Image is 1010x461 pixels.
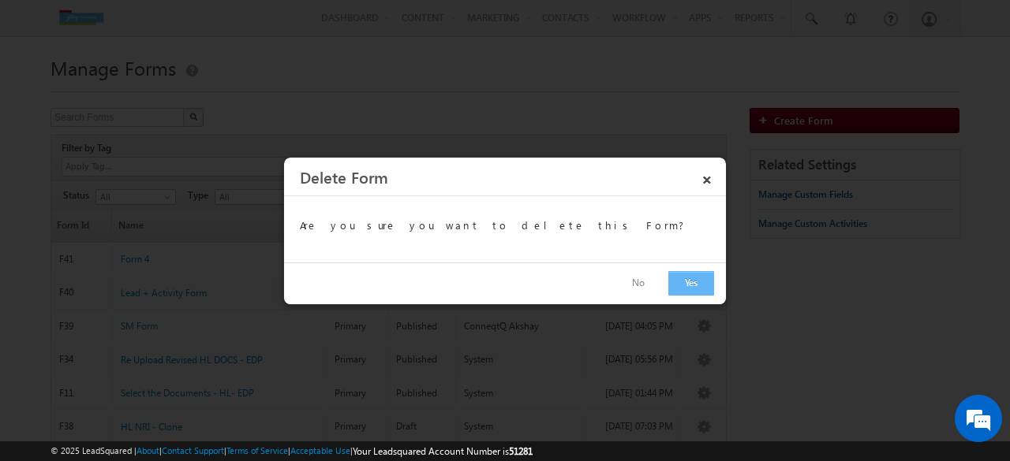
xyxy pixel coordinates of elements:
span: 51281 [509,445,533,457]
a: Contact Support [162,445,224,455]
span: © 2025 LeadSquared | | | | | [50,444,533,459]
a: Terms of Service [226,445,288,455]
button: Yes [668,271,714,296]
a: About [137,445,159,455]
span: × [694,163,720,191]
div: Are you sure you want to delete this Form? [284,196,726,262]
a: Acceptable Use [290,445,350,455]
button: No [616,272,660,295]
h3: Delete Form [300,163,720,191]
span: Your Leadsquared Account Number is [353,445,533,457]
